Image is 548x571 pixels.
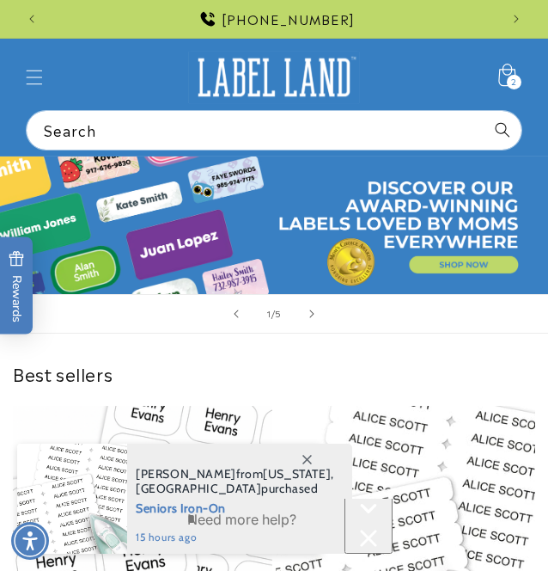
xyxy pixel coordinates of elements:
span: [PHONE_NUMBER] [222,10,355,28]
span: [US_STATE] [263,466,331,482]
h2: Best sellers [13,362,535,384]
button: Next slide [293,295,331,333]
span: / [271,306,276,321]
div: Announcement [51,1,497,37]
button: Previous slide [217,295,255,333]
iframe: Gorgias Floating Chat [187,499,531,554]
span: 2 [511,75,517,89]
span: 1 [267,306,271,321]
span: 15 hours ago [136,530,334,545]
button: Search [484,111,521,149]
span: 5 [275,306,281,321]
span: Seniors Iron-On [136,496,334,518]
iframe: Sign Up via Text for Offers [14,433,217,485]
summary: Menu [15,58,53,96]
span: from , purchased [136,467,334,496]
span: Rewards [9,251,25,322]
div: Accessibility Menu [11,522,49,560]
div: 2 of 3 [51,1,497,37]
span: [GEOGRAPHIC_DATA] [136,481,261,496]
a: Label Land [182,44,367,110]
img: Label Land [188,51,360,104]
